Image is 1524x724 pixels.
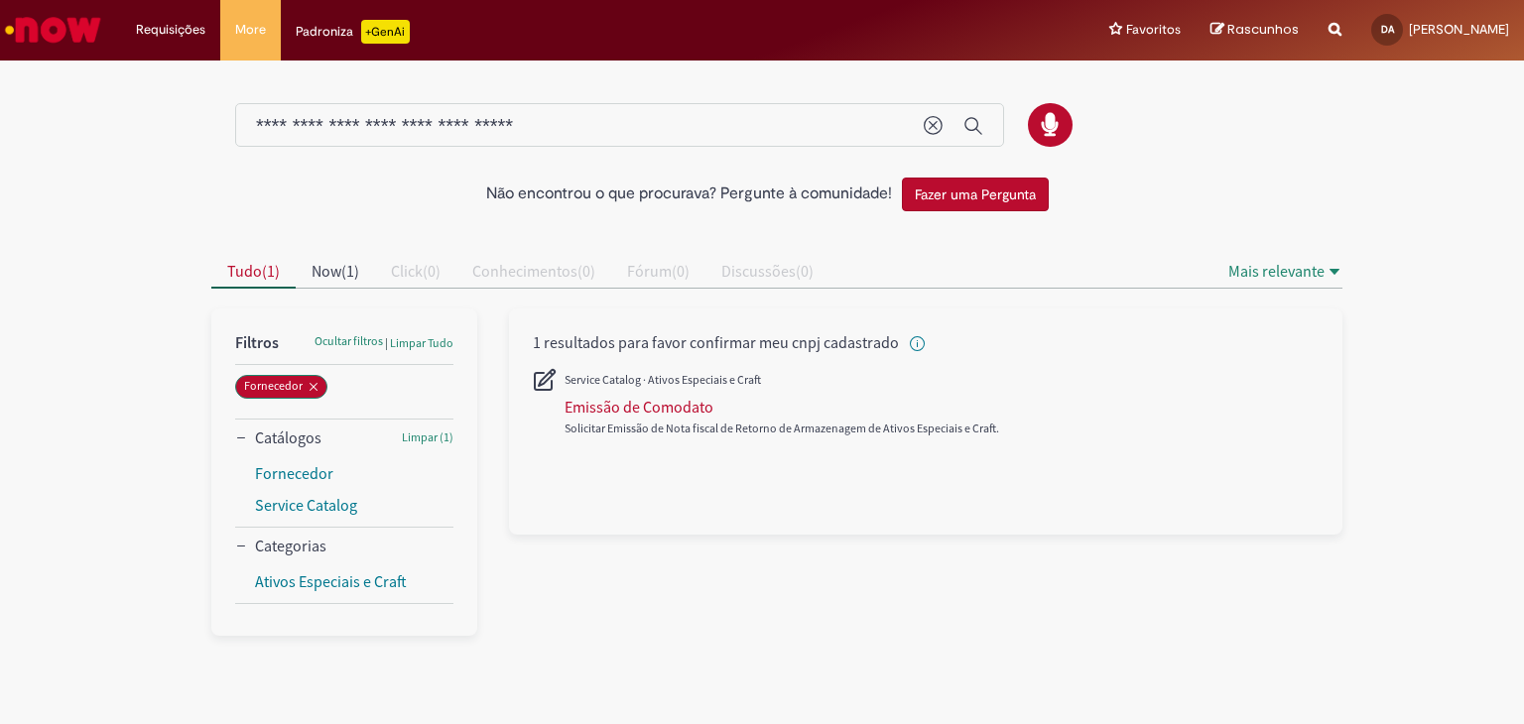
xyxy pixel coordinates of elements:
span: DA [1381,23,1394,36]
a: Rascunhos [1210,21,1299,40]
span: [PERSON_NAME] [1409,21,1509,38]
h2: Não encontrou o que procurava? Pergunte à comunidade! [486,185,892,203]
img: ServiceNow [2,10,104,50]
button: Fazer uma Pergunta [902,178,1049,211]
span: Requisições [136,20,205,40]
span: Favoritos [1126,20,1181,40]
span: More [235,20,266,40]
p: +GenAi [361,20,410,44]
span: Rascunhos [1227,20,1299,39]
div: Padroniza [296,20,410,44]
